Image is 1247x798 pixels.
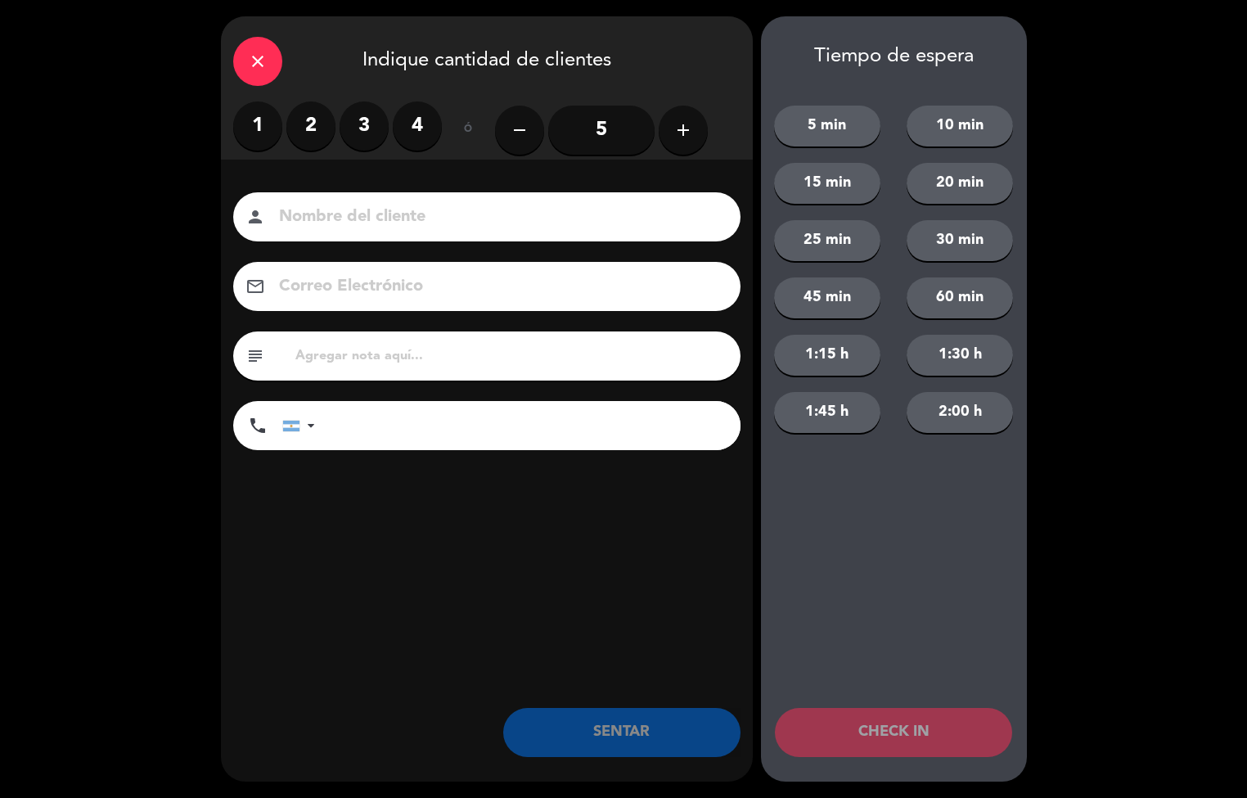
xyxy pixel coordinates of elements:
[294,345,728,367] input: Agregar nota aquí...
[774,392,880,433] button: 1:45 h
[510,120,529,140] i: remove
[248,416,268,435] i: phone
[245,277,265,296] i: email
[774,163,880,204] button: 15 min
[774,220,880,261] button: 25 min
[442,101,495,159] div: ó
[907,163,1013,204] button: 20 min
[907,220,1013,261] button: 30 min
[503,708,741,757] button: SENTAR
[277,203,719,232] input: Nombre del cliente
[393,101,442,151] label: 4
[907,392,1013,433] button: 2:00 h
[907,106,1013,147] button: 10 min
[907,277,1013,318] button: 60 min
[774,277,880,318] button: 45 min
[245,207,265,227] i: person
[659,106,708,155] button: add
[340,101,389,151] label: 3
[286,101,335,151] label: 2
[221,16,753,101] div: Indique cantidad de clientes
[673,120,693,140] i: add
[907,335,1013,376] button: 1:30 h
[277,273,719,301] input: Correo Electrónico
[774,106,880,147] button: 5 min
[495,106,544,155] button: remove
[775,708,1012,757] button: CHECK IN
[245,346,265,366] i: subject
[774,335,880,376] button: 1:15 h
[248,52,268,71] i: close
[761,45,1027,69] div: Tiempo de espera
[233,101,282,151] label: 1
[283,402,321,449] div: Argentina: +54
